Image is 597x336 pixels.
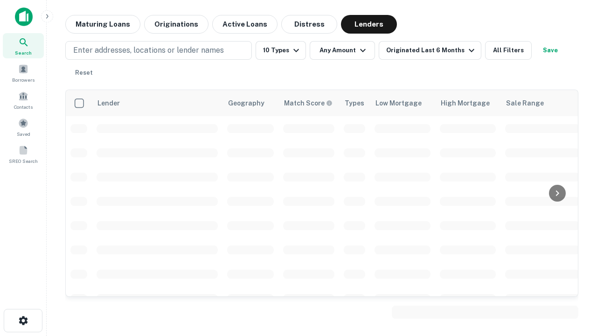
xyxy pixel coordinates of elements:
button: Active Loans [212,15,278,34]
span: Saved [17,130,30,138]
h6: Match Score [284,98,331,108]
th: High Mortgage [435,90,500,116]
a: Search [3,33,44,58]
div: Capitalize uses an advanced AI algorithm to match your search with the best lender. The match sco... [284,98,333,108]
span: SREO Search [9,157,38,165]
th: Low Mortgage [370,90,435,116]
div: Lender [97,98,120,109]
button: Lenders [341,15,397,34]
button: Save your search to get updates of matches that match your search criteria. [535,41,565,60]
th: Capitalize uses an advanced AI algorithm to match your search with the best lender. The match sco... [278,90,339,116]
button: All Filters [485,41,532,60]
img: capitalize-icon.png [15,7,33,26]
button: Enter addresses, locations or lender names [65,41,252,60]
button: 10 Types [256,41,306,60]
th: Lender [92,90,222,116]
iframe: Chat Widget [550,231,597,276]
button: Maturing Loans [65,15,140,34]
span: Search [15,49,32,56]
th: Sale Range [500,90,584,116]
a: Borrowers [3,60,44,85]
span: Contacts [14,103,33,111]
div: Originated Last 6 Months [386,45,477,56]
p: Enter addresses, locations or lender names [73,45,224,56]
div: Types [345,98,364,109]
th: Geography [222,90,278,116]
button: Reset [69,63,99,82]
div: High Mortgage [441,98,490,109]
a: SREO Search [3,141,44,167]
button: Any Amount [310,41,375,60]
span: Borrowers [12,76,35,84]
div: Low Mortgage [375,98,422,109]
div: Sale Range [506,98,544,109]
button: Originated Last 6 Months [379,41,481,60]
button: Originations [144,15,208,34]
th: Types [339,90,370,116]
a: Saved [3,114,44,140]
button: Distress [281,15,337,34]
div: Geography [228,98,264,109]
a: Contacts [3,87,44,112]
